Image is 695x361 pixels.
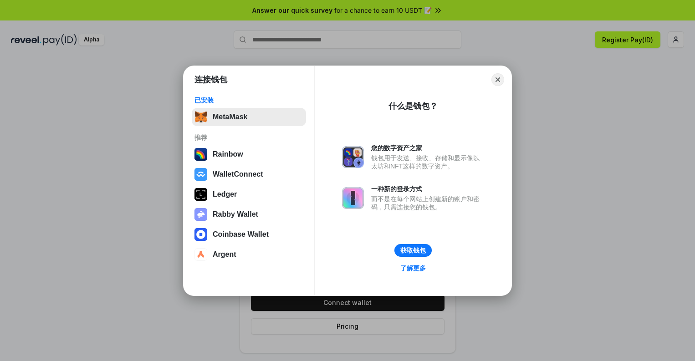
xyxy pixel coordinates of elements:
button: Close [491,73,504,86]
button: Ledger [192,185,306,203]
button: Coinbase Wallet [192,225,306,244]
div: 获取钱包 [400,246,426,254]
div: Rainbow [213,150,243,158]
button: WalletConnect [192,165,306,183]
img: svg+xml,%3Csvg%20width%3D%22120%22%20height%3D%22120%22%20viewBox%3D%220%200%20120%20120%22%20fil... [194,148,207,161]
h1: 连接钱包 [194,74,227,85]
button: MetaMask [192,108,306,126]
div: 什么是钱包？ [388,101,438,112]
div: 钱包用于发送、接收、存储和显示像以太坊和NFT这样的数字资产。 [371,154,484,170]
img: svg+xml,%3Csvg%20width%3D%2228%22%20height%3D%2228%22%20viewBox%3D%220%200%2028%2028%22%20fill%3D... [194,168,207,181]
button: Argent [192,245,306,264]
div: 推荐 [194,133,303,142]
div: 已安装 [194,96,303,104]
img: svg+xml,%3Csvg%20width%3D%2228%22%20height%3D%2228%22%20viewBox%3D%220%200%2028%2028%22%20fill%3D... [194,228,207,241]
div: MetaMask [213,113,247,121]
img: svg+xml,%3Csvg%20xmlns%3D%22http%3A%2F%2Fwww.w3.org%2F2000%2Fsvg%22%20fill%3D%22none%22%20viewBox... [194,208,207,221]
img: svg+xml,%3Csvg%20xmlns%3D%22http%3A%2F%2Fwww.w3.org%2F2000%2Fsvg%22%20fill%3D%22none%22%20viewBox... [342,187,364,209]
div: Ledger [213,190,237,198]
img: svg+xml,%3Csvg%20width%3D%2228%22%20height%3D%2228%22%20viewBox%3D%220%200%2028%2028%22%20fill%3D... [194,248,207,261]
div: Rabby Wallet [213,210,258,219]
div: 了解更多 [400,264,426,272]
img: svg+xml,%3Csvg%20fill%3D%22none%22%20height%3D%2233%22%20viewBox%3D%220%200%2035%2033%22%20width%... [194,111,207,123]
button: Rabby Wallet [192,205,306,224]
a: 了解更多 [395,262,431,274]
div: Coinbase Wallet [213,230,269,239]
div: 您的数字资产之家 [371,144,484,152]
div: Argent [213,250,236,259]
div: WalletConnect [213,170,263,178]
div: 而不是在每个网站上创建新的账户和密码，只需连接您的钱包。 [371,195,484,211]
img: svg+xml,%3Csvg%20xmlns%3D%22http%3A%2F%2Fwww.w3.org%2F2000%2Fsvg%22%20fill%3D%22none%22%20viewBox... [342,146,364,168]
button: Rainbow [192,145,306,163]
img: svg+xml,%3Csvg%20xmlns%3D%22http%3A%2F%2Fwww.w3.org%2F2000%2Fsvg%22%20width%3D%2228%22%20height%3... [194,188,207,201]
button: 获取钱包 [394,244,432,257]
div: 一种新的登录方式 [371,185,484,193]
